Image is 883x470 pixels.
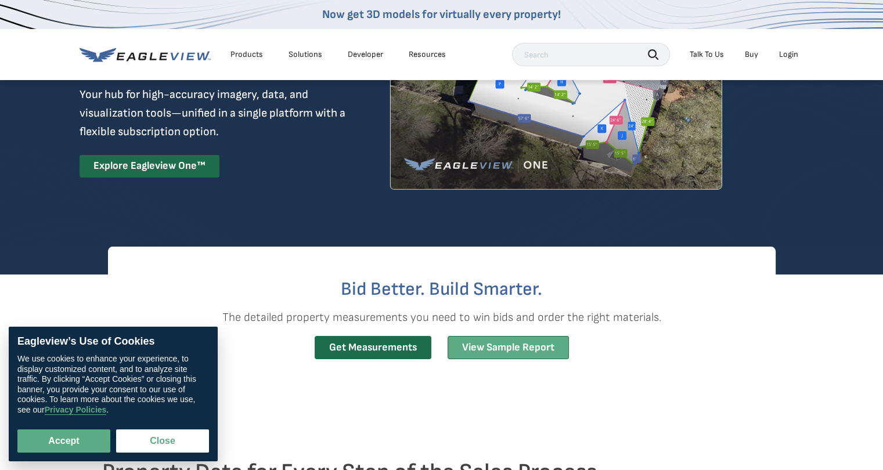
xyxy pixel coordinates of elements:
div: Eagleview’s Use of Cookies [17,335,209,348]
a: View Sample Report [448,336,569,360]
a: Buy [745,49,758,60]
a: Explore Eagleview One™ [80,155,219,178]
div: Resources [409,49,446,60]
a: Get Measurements [315,336,431,360]
p: Your hub for high-accuracy imagery, data, and visualization tools—unified in a single platform wi... [80,85,348,141]
div: We use cookies to enhance your experience, to display customized content, and to analyze site tra... [17,354,209,415]
input: Search [512,43,670,66]
h2: Bid Better. Build Smarter. [108,280,776,299]
div: Talk To Us [690,49,724,60]
div: Login [779,49,798,60]
button: Accept [17,429,110,453]
a: Developer [348,49,383,60]
p: The detailed property measurements you need to win bids and order the right materials. [108,308,776,327]
div: Products [230,49,263,60]
button: Close [116,429,209,453]
div: Solutions [289,49,322,60]
a: Now get 3D models for virtually every property! [322,8,561,21]
a: Privacy Policies [45,405,107,415]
